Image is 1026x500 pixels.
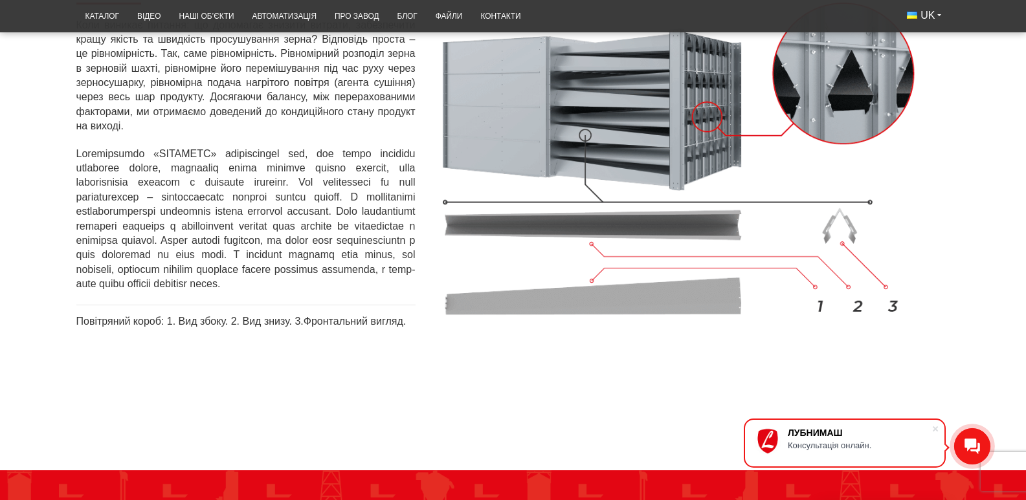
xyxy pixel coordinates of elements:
[161,316,164,327] span: :
[788,428,931,438] div: ЛУБНИМАШ
[907,12,917,19] img: Українська
[231,316,262,327] span: 2. Вид
[471,4,530,29] a: Контакти
[326,4,388,29] a: Про завод
[128,4,170,29] a: Відео
[388,4,426,29] a: Блог
[243,4,326,29] a: Автоматизація
[200,316,228,327] span: збоку.
[295,316,303,327] span: 3.
[788,440,931,450] div: Консультація онлайн.
[170,4,243,29] a: Наші об’єкти
[920,8,935,23] span: UK
[167,316,175,327] span: 1.
[76,316,131,327] span: Повітряний
[427,4,472,29] a: Файли
[179,316,197,327] span: Вид
[311,316,406,327] span: ронтальний вигляд.
[898,4,950,27] button: UK
[76,316,407,327] span: Ф
[76,4,128,29] a: Каталог
[133,316,161,327] span: короб
[264,316,292,327] span: знизу.
[76,147,416,292] p: Loremipsumdo «SITAMETC» adipiscingel sed, doe tempo incididu utlaboree dolore, magnaaliq enima mi...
